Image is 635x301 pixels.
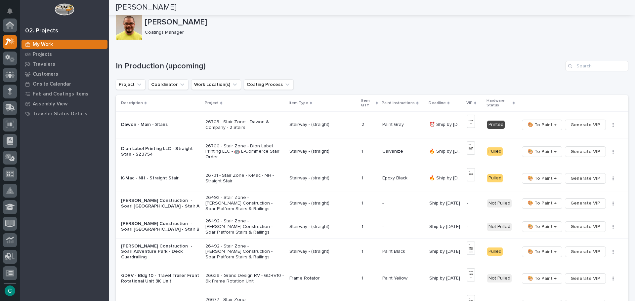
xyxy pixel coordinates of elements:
p: [PERSON_NAME] Construction - Soar! [GEOGRAPHIC_DATA] - Stair B [121,221,200,232]
p: 26731 - Stair Zone - K-Mac - NH - Straight Stair [205,173,284,184]
p: Stairway - (straight) [289,122,356,128]
span: Generate VIP [571,248,600,256]
a: Projects [20,49,109,59]
p: - [467,201,482,206]
a: Customers [20,69,109,79]
p: Item Type [289,99,308,107]
span: Generate VIP [571,174,600,182]
button: Coating Process [244,79,294,90]
p: Dawon - Main - Stairs [121,122,200,128]
p: Onsite Calendar [33,81,71,87]
button: Work Location(s) [191,79,241,90]
p: Ship by [DATE] [429,199,461,206]
p: 26492 - Stair Zone - [PERSON_NAME] Construction - Soar Platform Stairs & Railings [205,218,284,235]
p: Customers [33,71,58,77]
button: 🎨 To Paint → [522,173,562,184]
button: Generate VIP [565,146,606,157]
p: ⏰ Ship by 9/3/25 [429,121,463,128]
span: Generate VIP [571,199,600,207]
p: Traveler Status Details [33,111,87,117]
button: Generate VIP [565,173,606,184]
div: Pulled [487,147,503,156]
p: Item QTY [361,97,374,109]
div: Not Pulled [487,274,512,282]
p: Stairway - (straight) [289,149,356,154]
p: K-Mac - NH - Straight Stair [121,175,200,181]
p: 1 [361,147,364,154]
p: - [382,199,385,206]
a: Travelers [20,59,109,69]
p: 26492 - Stair Zone - [PERSON_NAME] Construction - Soar Platform Stairs & Railings [205,244,284,260]
p: Frame Rotator [289,276,356,281]
p: - [382,223,385,230]
span: 🎨 To Paint → [528,223,557,231]
button: 🎨 To Paint → [522,146,562,157]
div: Pulled [487,174,503,182]
h1: In Production (upcoming) [116,61,563,71]
span: Generate VIP [571,275,600,282]
p: 26639 - Grand Design RV - GDRV10 - 6k Frame Rotation Unit [205,273,284,284]
button: Notifications [3,4,17,18]
input: Search [566,61,628,71]
p: 🔥 Ship by 9/4/25 [429,174,463,181]
div: 02. Projects [25,27,58,35]
tr: K-Mac - NH - Straight Stair26731 - Stair Zone - K-Mac - NH - Straight StairStairway - (straight)1... [116,165,628,192]
tr: [PERSON_NAME] Construction - Soar! Adventure Park - Deck Guardrailing26492 - Stair Zone - [PERSON... [116,238,628,265]
p: GDRV - Bldg 10 - Travel Trailer Front Rotational Unit 3K Unit [121,273,200,284]
button: Coordinator [148,79,189,90]
p: 1 [361,247,364,254]
img: Workspace Logo [55,3,74,16]
span: 🎨 To Paint → [528,148,557,156]
p: Description [121,99,143,107]
p: Paint Black [382,247,406,254]
p: 1 [361,223,364,230]
div: Printed [487,121,505,129]
p: Deadline [429,99,446,107]
tr: Dawon - Main - Stairs26703 - Stair Zone - Dawon & Company - 2 StairsStairway - (straight)22 Paint... [116,111,628,138]
span: Generate VIP [571,223,600,231]
span: 🎨 To Paint → [528,199,557,207]
div: Not Pulled [487,199,512,207]
a: Fab and Coatings Items [20,89,109,99]
span: Generate VIP [571,121,600,129]
tr: GDRV - Bldg 10 - Travel Trailer Front Rotational Unit 3K Unit26639 - Grand Design RV - GDRV10 - 6... [116,265,628,292]
p: 1 [361,174,364,181]
div: Not Pulled [487,223,512,231]
p: 26700 - Stair Zone - Dion Label Printing LLC - 🤖 E-Commerce Stair Order [205,143,284,160]
p: 🔥 Ship by 9/4/25 [429,147,463,154]
p: Hardware Status [487,97,511,109]
h2: [PERSON_NAME] [116,3,177,12]
p: Ship by [DATE] [429,274,461,281]
button: Generate VIP [565,198,606,209]
p: Assembly View [33,101,67,107]
p: 2 [361,121,365,128]
button: 🎨 To Paint → [522,221,562,232]
p: [PERSON_NAME] [145,18,626,27]
p: Travelers [33,61,55,67]
p: 1 [361,274,364,281]
span: 🎨 To Paint → [528,248,557,256]
button: 🎨 To Paint → [522,120,562,130]
p: Galvanize [382,147,404,154]
p: Stairway - (straight) [289,201,356,206]
tr: [PERSON_NAME] Construction - Soar! [GEOGRAPHIC_DATA] - Stair A26492 - Stair Zone - [PERSON_NAME] ... [116,192,628,215]
span: 🎨 To Paint → [528,121,557,129]
p: Ship by [DATE] [429,223,461,230]
div: Notifications [8,8,17,19]
button: 🎨 To Paint → [522,246,562,257]
a: Onsite Calendar [20,79,109,89]
p: Stairway - (straight) [289,249,356,254]
p: Paint Instructions [382,99,415,107]
span: 🎨 To Paint → [528,174,557,182]
a: My Work [20,39,109,49]
div: Pulled [487,247,503,256]
p: 1 [361,199,364,206]
tr: Dion Label Printing LLC - Straight Stair - SZ375426700 - Stair Zone - Dion Label Printing LLC - 🤖... [116,138,628,165]
p: Epoxy Black [382,174,409,181]
p: [PERSON_NAME] Construction - Soar! Adventure Park - Deck Guardrailing [121,244,200,260]
tr: [PERSON_NAME] Construction - Soar! [GEOGRAPHIC_DATA] - Stair B26492 - Stair Zone - [PERSON_NAME] ... [116,215,628,239]
p: [PERSON_NAME] Construction - Soar! [GEOGRAPHIC_DATA] - Stair A [121,198,200,209]
p: 26492 - Stair Zone - [PERSON_NAME] Construction - Soar Platform Stairs & Railings [205,195,284,211]
p: Ship by [DATE] [429,247,461,254]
